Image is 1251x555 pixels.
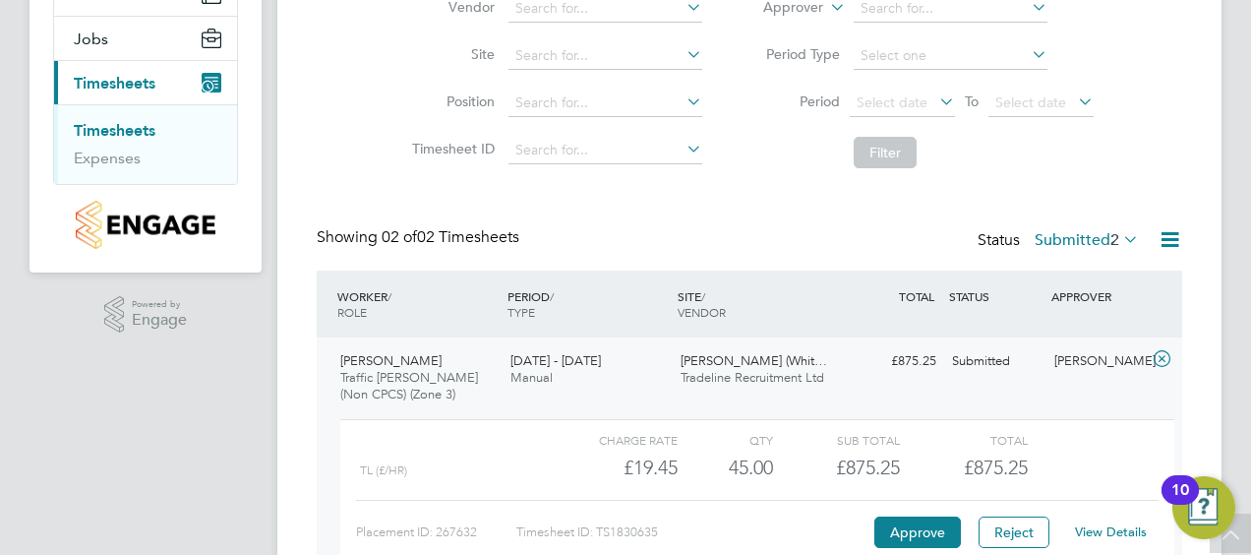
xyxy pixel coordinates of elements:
[508,137,702,164] input: Search for...
[551,428,678,452] div: Charge rate
[874,517,961,548] button: Approve
[54,61,237,104] button: Timesheets
[701,288,705,304] span: /
[1172,476,1235,539] button: Open Resource Center, 10 new notifications
[508,90,702,117] input: Search for...
[516,517,869,548] div: Timesheet ID: TS1830635
[508,42,702,70] input: Search for...
[1171,490,1189,516] div: 10
[857,93,927,111] span: Select date
[944,278,1046,314] div: STATUS
[678,452,773,484] div: 45.00
[53,201,238,249] a: Go to home page
[382,227,417,247] span: 02 of
[681,369,824,386] span: Tradeline Recruitment Ltd
[1075,524,1147,540] a: View Details
[382,227,519,247] span: 02 Timesheets
[317,227,523,248] div: Showing
[1046,278,1149,314] div: APPROVER
[76,201,214,249] img: countryside-properties-logo-retina.png
[74,30,108,48] span: Jobs
[507,304,535,320] span: TYPE
[74,74,155,92] span: Timesheets
[360,463,407,477] span: TL (£/HR)
[678,428,773,452] div: QTY
[503,278,673,330] div: PERIOD
[340,352,442,369] span: [PERSON_NAME]
[673,278,843,330] div: SITE
[74,149,141,167] a: Expenses
[54,104,237,184] div: Timesheets
[900,428,1027,452] div: Total
[678,304,726,320] span: VENDOR
[387,288,391,304] span: /
[340,369,478,402] span: Traffic [PERSON_NAME] (Non CPCS) (Zone 3)
[132,296,187,313] span: Powered by
[751,45,840,63] label: Period Type
[1035,230,1139,250] label: Submitted
[773,428,900,452] div: Sub Total
[406,92,495,110] label: Position
[964,456,1028,479] span: £875.25
[842,345,944,378] div: £875.25
[979,517,1049,548] button: Reject
[751,92,840,110] label: Period
[995,93,1066,111] span: Select date
[959,89,984,114] span: To
[1046,345,1149,378] div: [PERSON_NAME]
[899,288,934,304] span: TOTAL
[406,140,495,157] label: Timesheet ID
[337,304,367,320] span: ROLE
[550,288,554,304] span: /
[356,517,516,548] div: Placement ID: 267632
[854,137,917,168] button: Filter
[406,45,495,63] label: Site
[1110,230,1119,250] span: 2
[74,121,155,140] a: Timesheets
[510,369,553,386] span: Manual
[332,278,503,330] div: WORKER
[854,42,1047,70] input: Select one
[681,352,827,369] span: [PERSON_NAME] (Whit…
[104,296,188,334] a: Powered byEngage
[551,452,678,484] div: £19.45
[944,345,1046,378] div: Submitted
[54,17,237,60] button: Jobs
[773,452,900,484] div: £875.25
[132,312,187,329] span: Engage
[510,352,601,369] span: [DATE] - [DATE]
[978,227,1143,255] div: Status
